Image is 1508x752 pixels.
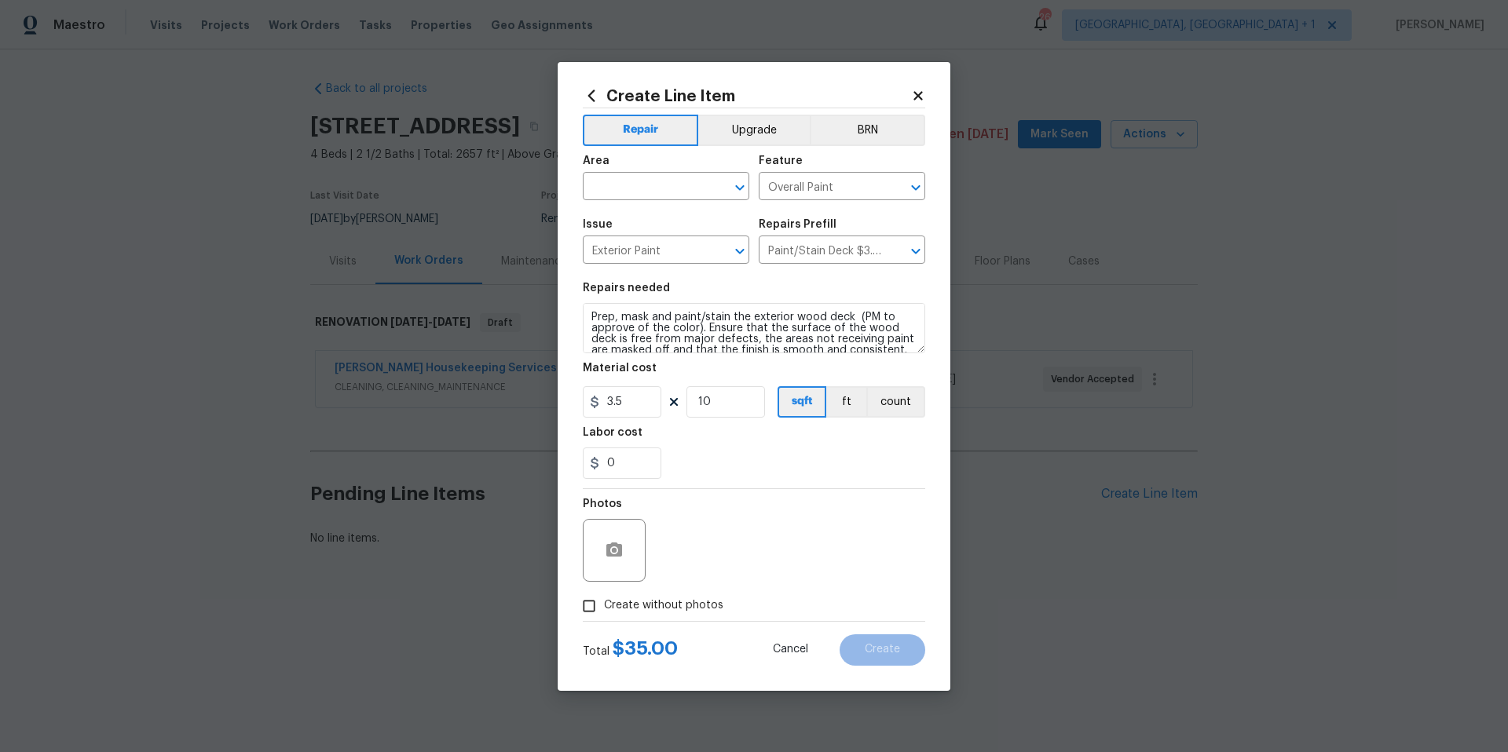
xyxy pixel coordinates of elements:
[866,386,925,418] button: count
[759,155,803,166] h5: Feature
[583,427,642,438] h5: Labor cost
[773,644,808,655] span: Cancel
[583,641,678,659] div: Total
[810,115,925,146] button: BRN
[759,219,836,230] h5: Repairs Prefill
[729,177,751,199] button: Open
[826,386,866,418] button: ft
[583,303,925,353] textarea: Prep, mask and paint/stain the exterior wood deck (PM to approve of the color). Ensure that the s...
[583,498,622,509] h5: Photos
[583,283,670,294] h5: Repairs needed
[583,155,609,166] h5: Area
[778,386,826,418] button: sqft
[604,597,723,614] span: Create without photos
[905,177,927,199] button: Open
[840,634,925,666] button: Create
[729,240,751,262] button: Open
[583,363,657,374] h5: Material cost
[583,87,911,104] h2: Create Line Item
[905,240,927,262] button: Open
[613,639,678,658] span: $ 35.00
[698,115,811,146] button: Upgrade
[583,219,613,230] h5: Issue
[865,644,900,655] span: Create
[583,115,698,146] button: Repair
[748,634,833,666] button: Cancel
